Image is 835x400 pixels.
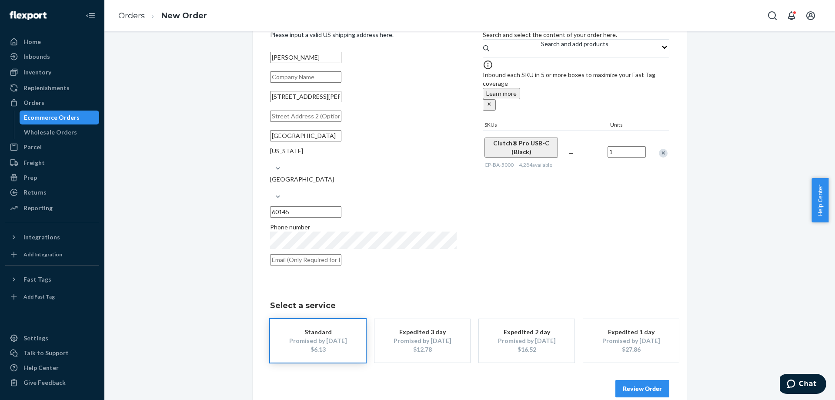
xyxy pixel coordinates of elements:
[82,7,99,24] button: Close Navigation
[484,138,558,158] button: Clutch® Pro USB-C (Black)
[23,173,37,182] div: Prep
[118,11,145,20] a: Orders
[5,50,99,64] a: Inbounds
[270,71,341,83] input: Company Name
[270,206,341,218] input: ZIP Code
[23,204,53,212] div: Reporting
[23,378,66,387] div: Give Feedback
[608,121,648,130] div: Units
[5,290,99,304] a: Add Fast Tag
[23,349,69,357] div: Talk to Support
[283,328,353,336] div: Standard
[23,52,50,61] div: Inbounds
[492,328,561,336] div: Expedited 2 day
[23,334,48,343] div: Settings
[5,140,99,154] a: Parcel
[161,11,207,20] a: New Order
[24,128,77,137] div: Wholesale Orders
[23,363,59,372] div: Help Center
[802,7,819,24] button: Open account menu
[596,328,666,336] div: Expedited 1 day
[23,37,41,46] div: Home
[5,331,99,345] a: Settings
[23,275,51,284] div: Fast Tags
[270,147,457,155] div: [US_STATE]
[270,302,669,310] h1: Select a service
[483,121,608,130] div: SKUs
[387,345,457,354] div: $12.78
[568,149,574,157] span: —
[780,374,826,396] iframe: Opens a widget where you can chat to one of our agents
[5,248,99,262] a: Add Integration
[596,336,666,345] div: Promised by [DATE]
[23,143,42,151] div: Parcel
[270,184,271,192] input: [GEOGRAPHIC_DATA]
[374,319,470,363] button: Expedited 3 dayPromised by [DATE]$12.78
[5,185,99,199] a: Returns
[23,251,62,258] div: Add Integration
[479,319,574,363] button: Expedited 2 dayPromised by [DATE]$16.52
[111,3,214,29] ol: breadcrumbs
[583,319,679,363] button: Expedited 1 dayPromised by [DATE]$27.86
[283,345,353,354] div: $6.13
[20,125,100,139] a: Wholesale Orders
[5,81,99,95] a: Replenishments
[24,113,80,122] div: Ecommerce Orders
[23,98,44,107] div: Orders
[483,99,496,111] button: close
[270,30,457,39] p: Please input a valid US shipping address here.
[483,88,520,99] button: Learn more
[493,139,549,155] span: Clutch® Pro USB-C (Black)
[23,188,47,197] div: Returns
[23,68,51,77] div: Inventory
[519,161,552,168] span: 4,284 available
[5,156,99,170] a: Freight
[5,96,99,110] a: Orders
[23,293,55,300] div: Add Fast Tag
[270,254,341,266] input: Email (Only Required for International)
[5,376,99,390] button: Give Feedback
[5,361,99,375] a: Help Center
[270,111,341,122] input: Street Address 2 (Optional)
[23,84,70,92] div: Replenishments
[5,171,99,185] a: Prep
[270,52,341,63] input: First & Last Name
[596,345,666,354] div: $27.86
[270,319,366,363] button: StandardPromised by [DATE]$6.13
[5,230,99,244] button: Integrations
[5,272,99,286] button: Fast Tags
[20,111,100,124] a: Ecommerce Orders
[492,345,561,354] div: $16.52
[541,40,608,48] div: Search and add products
[659,149,668,158] div: Remove Item
[270,223,310,231] span: Phone number
[764,7,781,24] button: Open Search Box
[812,178,828,222] button: Help Center
[615,380,669,397] button: Review Order
[270,155,271,164] input: [US_STATE]
[541,48,542,57] input: Search and add products
[608,146,646,158] input: Quantity
[492,336,561,345] div: Promised by [DATE]
[5,65,99,79] a: Inventory
[5,35,99,49] a: Home
[484,161,514,168] span: CP-BA-5000
[270,91,341,102] input: Street Address
[387,328,457,336] div: Expedited 3 day
[387,336,457,345] div: Promised by [DATE]
[23,158,45,167] div: Freight
[5,346,99,360] button: Talk to Support
[23,233,60,242] div: Integrations
[283,336,353,345] div: Promised by [DATE]
[783,7,800,24] button: Open notifications
[270,130,341,141] input: City
[10,11,47,20] img: Flexport logo
[270,175,457,184] div: [GEOGRAPHIC_DATA]
[483,60,669,111] div: Inbound each SKU in 5 or more boxes to maximize your Fast Tag coverage
[483,30,669,39] p: Search and select the content of your order here.
[5,201,99,215] a: Reporting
